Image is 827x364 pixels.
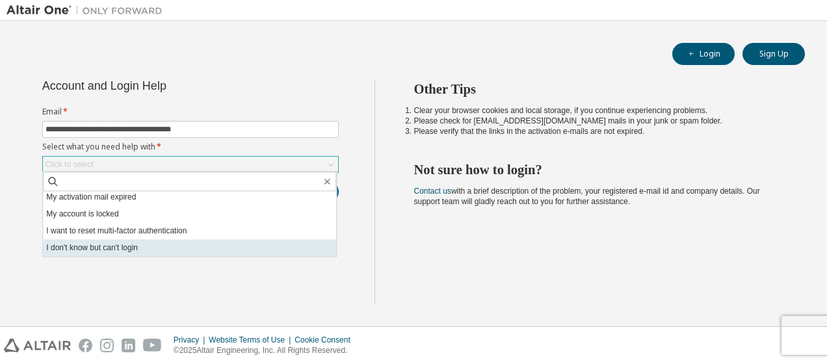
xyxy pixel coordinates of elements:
[100,339,114,352] img: instagram.svg
[43,157,338,172] div: Click to select
[43,188,336,205] li: My activation mail expired
[414,187,451,196] a: Contact us
[742,43,805,65] button: Sign Up
[414,105,782,116] li: Clear your browser cookies and local storage, if you continue experiencing problems.
[79,339,92,352] img: facebook.svg
[4,339,71,352] img: altair_logo.svg
[7,4,169,17] img: Altair One
[174,335,209,345] div: Privacy
[414,161,782,178] h2: Not sure how to login?
[672,43,735,65] button: Login
[414,187,760,206] span: with a brief description of the problem, your registered e-mail id and company details. Our suppo...
[143,339,162,352] img: youtube.svg
[122,339,135,352] img: linkedin.svg
[414,126,782,136] li: Please verify that the links in the activation e-mails are not expired.
[42,107,339,117] label: Email
[46,159,94,170] div: Click to select
[209,335,295,345] div: Website Terms of Use
[414,116,782,126] li: Please check for [EMAIL_ADDRESS][DOMAIN_NAME] mails in your junk or spam folder.
[42,81,280,91] div: Account and Login Help
[295,335,358,345] div: Cookie Consent
[42,142,339,152] label: Select what you need help with
[414,81,782,97] h2: Other Tips
[174,345,358,356] p: © 2025 Altair Engineering, Inc. All Rights Reserved.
